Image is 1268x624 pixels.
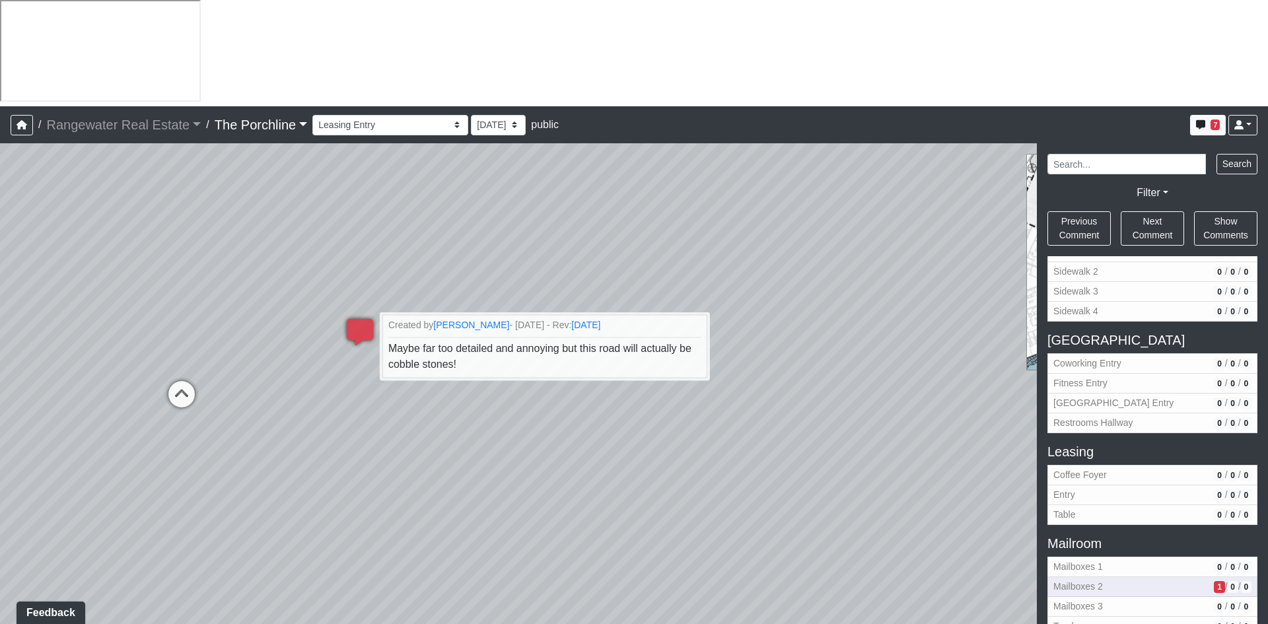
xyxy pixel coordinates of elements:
[1053,580,1209,594] span: Mailboxes 2
[1238,580,1241,594] span: /
[1214,601,1224,613] span: # of open/more info comments in revision
[388,343,694,370] span: Maybe far too detailed and annoying but this road will actually be cobble stones!
[1047,353,1257,374] button: Coworking Entry0/0/0
[1241,601,1251,613] span: # of resolved comments in revision
[1047,262,1257,282] button: Sidewalk 20/0/0
[1241,306,1251,318] span: # of resolved comments in revision
[1241,266,1251,278] span: # of resolved comments in revision
[1225,376,1228,390] span: /
[1228,509,1238,521] span: # of QA/customer approval comments in revision
[1214,417,1224,429] span: # of open/more info comments in revision
[1228,417,1238,429] span: # of QA/customer approval comments in revision
[1047,485,1257,505] button: Entry0/0/0
[1211,120,1220,130] span: 7
[1225,468,1228,482] span: /
[1238,416,1241,430] span: /
[1214,581,1224,593] span: # of open/more info comments in revision
[1047,211,1111,246] button: Previous Comment
[1214,398,1224,409] span: # of open/more info comments in revision
[1241,286,1251,298] span: # of resolved comments in revision
[1241,358,1251,370] span: # of resolved comments in revision
[1047,557,1257,577] button: Mailboxes 10/0/0
[1228,378,1238,390] span: # of QA/customer approval comments in revision
[215,112,308,138] a: The Porchline
[33,112,46,138] span: /
[1053,285,1209,298] span: Sidewalk 3
[1228,306,1238,318] span: # of QA/customer approval comments in revision
[1238,304,1241,318] span: /
[1047,577,1257,597] button: Mailboxes 21/0/0
[1190,115,1226,135] button: 7
[1225,488,1228,502] span: /
[1225,265,1228,279] span: /
[1137,187,1168,198] a: Filter
[1225,416,1228,430] span: /
[531,119,559,130] span: public
[1053,265,1209,279] span: Sidewalk 2
[1203,216,1248,240] span: Show Comments
[201,112,214,138] span: /
[1214,509,1224,521] span: # of open/more info comments in revision
[1241,509,1251,521] span: # of resolved comments in revision
[1053,560,1209,574] span: Mailboxes 1
[1238,600,1241,613] span: /
[1225,600,1228,613] span: /
[1133,216,1173,240] span: Next Comment
[1216,154,1257,174] button: Search
[1241,417,1251,429] span: # of resolved comments in revision
[1238,357,1241,370] span: /
[1228,358,1238,370] span: # of QA/customer approval comments in revision
[1053,468,1209,482] span: Coffee Foyer
[1047,332,1257,348] h5: [GEOGRAPHIC_DATA]
[1238,285,1241,298] span: /
[1238,560,1241,574] span: /
[1225,304,1228,318] span: /
[1053,376,1209,390] span: Fitness Entry
[1241,489,1251,501] span: # of resolved comments in revision
[1047,282,1257,302] button: Sidewalk 30/0/0
[1228,286,1238,298] span: # of QA/customer approval comments in revision
[1047,374,1257,394] button: Fitness Entry0/0/0
[1241,469,1251,481] span: # of resolved comments in revision
[10,598,88,624] iframe: Ybug feedback widget
[1053,357,1209,370] span: Coworking Entry
[1241,561,1251,573] span: # of resolved comments in revision
[571,320,600,330] a: [DATE]
[1228,266,1238,278] span: # of QA/customer approval comments in revision
[1121,211,1184,246] button: Next Comment
[1053,600,1209,613] span: Mailboxes 3
[1228,581,1238,593] span: # of QA/customer approval comments in revision
[1228,489,1238,501] span: # of QA/customer approval comments in revision
[1047,597,1257,617] button: Mailboxes 30/0/0
[1214,489,1224,501] span: # of open/more info comments in revision
[1047,465,1257,485] button: Coffee Foyer0/0/0
[1238,265,1241,279] span: /
[1241,378,1251,390] span: # of resolved comments in revision
[1047,444,1257,460] h5: Leasing
[1225,580,1228,594] span: /
[1241,581,1251,593] span: # of resolved comments in revision
[1228,469,1238,481] span: # of QA/customer approval comments in revision
[1053,304,1209,318] span: Sidewalk 4
[1238,508,1241,522] span: /
[1053,396,1209,410] span: [GEOGRAPHIC_DATA] Entry
[1228,561,1238,573] span: # of QA/customer approval comments in revision
[1053,508,1209,522] span: Table
[1228,601,1238,613] span: # of QA/customer approval comments in revision
[46,112,201,138] a: Rangewater Real Estate
[1214,358,1224,370] span: # of open/more info comments in revision
[1225,357,1228,370] span: /
[1047,536,1257,551] h5: Mailroom
[1241,398,1251,409] span: # of resolved comments in revision
[1238,396,1241,410] span: /
[1225,396,1228,410] span: /
[1047,505,1257,525] button: Table0/0/0
[1194,211,1257,246] button: Show Comments
[1228,398,1238,409] span: # of QA/customer approval comments in revision
[1238,488,1241,502] span: /
[1214,469,1224,481] span: # of open/more info comments in revision
[1053,488,1209,502] span: Entry
[1225,285,1228,298] span: /
[388,318,701,332] small: Created by - [DATE] - Rev:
